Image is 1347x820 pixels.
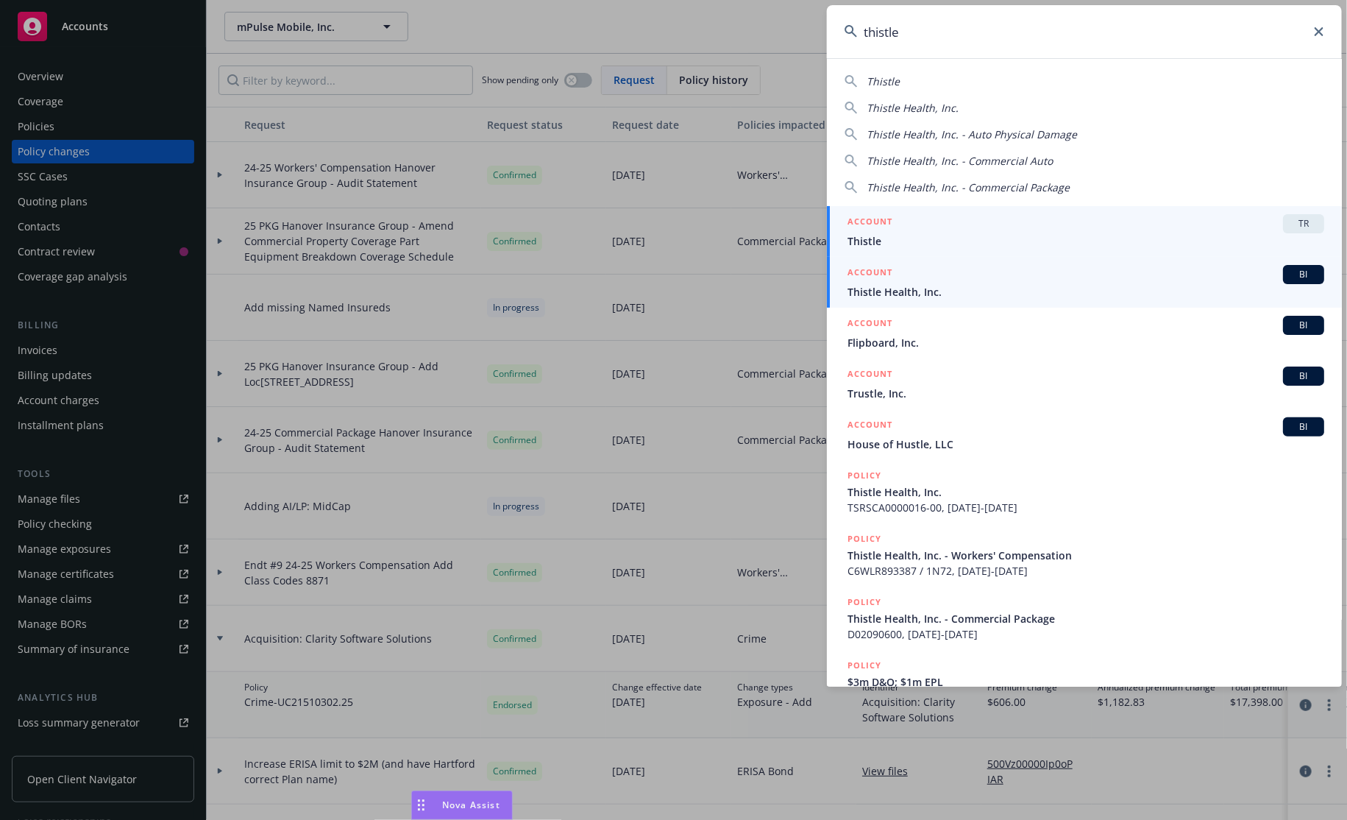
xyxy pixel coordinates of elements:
span: House of Hustle, LLC [847,436,1324,452]
span: Thistle Health, Inc. [847,284,1324,300]
span: BI [1289,370,1318,383]
span: $3m D&O; $1m EPL [847,674,1324,690]
a: ACCOUNTTRThistle [827,206,1342,257]
span: Thistle Health, Inc. - Commercial Package [847,611,1324,626]
span: TSRSCA0000016-00, [DATE]-[DATE] [847,500,1324,515]
span: BI [1289,268,1318,281]
a: POLICY$3m D&O; $1m EPL [827,650,1342,713]
a: POLICYThistle Health, Inc.TSRSCA0000016-00, [DATE]-[DATE] [827,460,1342,523]
span: D02090600, [DATE]-[DATE] [847,626,1324,642]
h5: ACCOUNT [847,265,892,283]
button: Nova Assist [411,791,513,820]
span: BI [1289,420,1318,434]
span: C6WLR893387 / 1N72, [DATE]-[DATE] [847,563,1324,579]
a: POLICYThistle Health, Inc. - Workers' CompensationC6WLR893387 / 1N72, [DATE]-[DATE] [827,523,1342,587]
span: Thistle [847,233,1324,249]
a: ACCOUNTBITrustle, Inc. [827,358,1342,409]
span: Thistle Health, Inc. [847,484,1324,500]
h5: POLICY [847,595,881,609]
span: Nova Assist [442,799,500,811]
span: Thistle Health, Inc. - Workers' Compensation [847,548,1324,563]
span: Thistle Health, Inc. - Auto Physical Damage [867,127,1077,141]
a: ACCOUNTBIThistle Health, Inc. [827,257,1342,308]
h5: POLICY [847,658,881,673]
h5: ACCOUNT [847,214,892,232]
h5: ACCOUNT [847,417,892,435]
span: Trustle, Inc. [847,386,1324,401]
a: POLICYThistle Health, Inc. - Commercial PackageD02090600, [DATE]-[DATE] [827,587,1342,650]
input: Search... [827,5,1342,58]
span: Thistle Health, Inc. - Commercial Auto [867,154,1053,168]
span: TR [1289,217,1318,230]
a: ACCOUNTBIHouse of Hustle, LLC [827,409,1342,460]
h5: POLICY [847,468,881,483]
span: Thistle [867,74,900,88]
a: ACCOUNTBIFlipboard, Inc. [827,308,1342,358]
span: Thistle Health, Inc. [867,101,959,115]
span: Thistle Health, Inc. - Commercial Package [867,180,1070,194]
h5: POLICY [847,531,881,546]
h5: ACCOUNT [847,316,892,333]
span: Flipboard, Inc. [847,335,1324,350]
span: BI [1289,319,1318,332]
div: Drag to move [412,791,430,819]
h5: ACCOUNT [847,367,892,384]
